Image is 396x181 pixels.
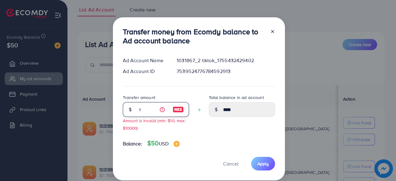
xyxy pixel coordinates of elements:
[123,94,155,101] label: Transfer amount
[209,94,264,101] label: Total balance in ad account
[251,157,275,170] button: Apply
[172,57,280,64] div: 1031867_2 tiktok_1755432429402
[257,161,269,167] span: Apply
[173,106,184,113] img: image
[215,157,246,170] button: Cancel
[172,68,280,75] div: 7539524776784592913
[123,118,186,131] small: Amount is invalid (min: $10, max: $10000)
[223,160,239,167] span: Cancel
[123,140,142,147] span: Balance:
[159,140,168,147] span: USD
[123,27,265,45] h3: Transfer money from Ecomdy balance to Ad account balance
[147,140,180,147] h4: $50
[174,141,180,147] img: image
[118,68,172,75] div: Ad Account ID
[118,57,172,64] div: Ad Account Name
